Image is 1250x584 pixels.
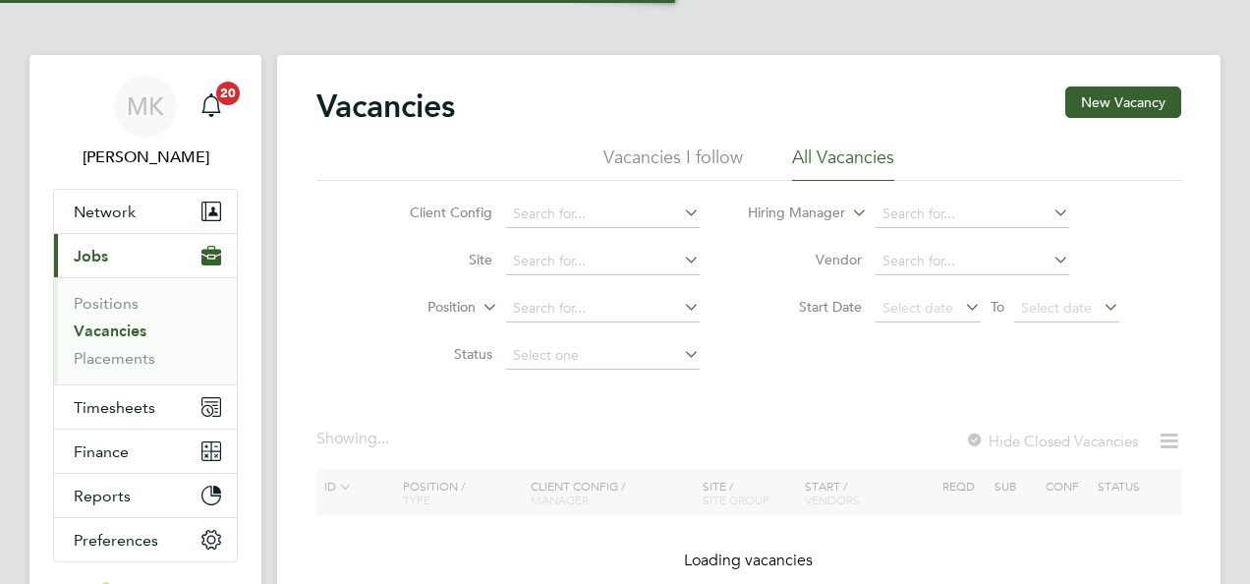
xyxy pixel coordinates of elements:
[732,204,845,223] label: Hiring Manager
[74,349,155,368] a: Placements
[74,398,155,417] span: Timesheets
[54,190,237,233] button: Network
[876,201,1069,228] input: Search for...
[53,75,238,169] a: MK[PERSON_NAME]
[192,75,231,138] a: 20
[379,251,492,268] label: Site
[216,82,240,105] span: 20
[506,295,700,322] input: Search for...
[316,429,393,449] div: Showing
[127,93,164,119] span: MK
[74,442,129,461] span: Finance
[506,342,700,370] input: Select one
[54,385,237,429] button: Timesheets
[53,146,238,169] span: Megan Knowles
[363,298,476,318] label: Position
[74,203,136,221] span: Network
[749,298,862,316] label: Start Date
[506,248,700,275] input: Search for...
[882,299,953,317] span: Select date
[1065,87,1181,118] button: New Vacancy
[74,247,108,265] span: Jobs
[749,251,862,268] label: Vendor
[985,294,1010,320] span: To
[74,294,139,313] a: Positions
[316,87,455,126] h2: Vacancies
[54,474,237,517] button: Reports
[379,345,492,363] label: Status
[792,146,894,181] li: All Vacancies
[876,248,1069,275] input: Search for...
[74,321,146,340] a: Vacancies
[74,531,158,550] span: Preferences
[965,432,1138,450] label: Hide Closed Vacancies
[74,487,131,505] span: Reports
[54,518,237,561] button: Preferences
[379,204,492,221] label: Client Config
[54,430,237,473] button: Finance
[377,429,389,448] span: ...
[603,146,743,181] li: Vacancies I follow
[54,277,237,384] div: Jobs
[54,234,237,277] button: Jobs
[506,201,700,228] input: Search for...
[1021,299,1092,317] span: Select date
